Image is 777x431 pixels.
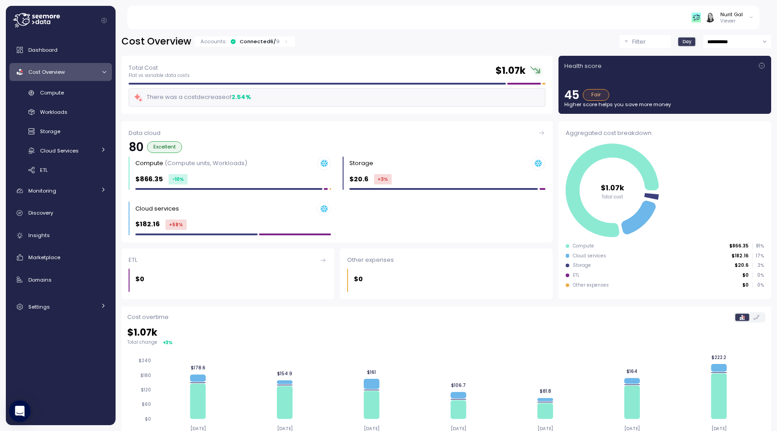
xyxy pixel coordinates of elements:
div: ▾ [163,339,173,346]
div: Connected 6 / [240,38,280,45]
a: Monitoring [9,182,112,200]
tspan: $161 [368,369,377,375]
div: Nurit Gal [720,11,743,18]
span: Marketplace [28,254,60,261]
div: Other expenses [347,256,545,265]
p: $0 [742,272,749,278]
p: Filter [632,37,646,46]
tspan: $81.8 [541,388,553,394]
a: Cloud Services [9,143,112,158]
a: Marketplace [9,248,112,266]
tspan: $178.6 [191,365,205,371]
a: ETL$0 [121,248,334,299]
a: Workloads [9,105,112,120]
span: Settings [28,303,50,310]
div: 2.54 % [232,93,251,102]
p: 17 % [753,253,764,259]
div: There was a cost decrease of [134,92,251,103]
div: Other expenses [573,282,609,288]
a: Insights [9,226,112,244]
p: $0 [135,274,144,284]
h2: $ 1.07k [127,326,765,339]
a: Data cloud80ExcellentCompute (Compute units, Workloads)$866.35-10%Storage $20.6+3%Cloud services ... [121,121,553,242]
p: $0 [742,282,749,288]
tspan: $120 [141,387,151,393]
tspan: $222.2 [714,355,728,360]
p: Flat vs variable data costs [129,72,190,79]
span: Cost Overview [28,68,65,76]
a: Dashboard [9,41,112,59]
div: Cloud services [135,204,179,213]
a: Storage [9,124,112,139]
tspan: $60 [142,401,151,407]
p: Cost overtime [127,313,169,322]
div: Aggregated cost breakdown [566,129,764,138]
img: ACg8ocIVugc3DtI--ID6pffOeA5XcvoqExjdOmyrlhjOptQpqjom7zQ=s96-c [705,13,714,22]
p: $20.6 [349,174,368,184]
p: $182.16 [732,253,749,259]
tspan: $154.9 [277,371,293,377]
div: Compute [135,159,247,168]
p: $866.35 [135,174,163,184]
tspan: Total cost [602,193,623,199]
p: Total change [127,339,157,346]
div: +3 % [374,174,392,184]
div: Fair [583,89,609,101]
p: 0 % [753,282,764,288]
img: 65f98ecb31a39d60f1f315eb.PNG [692,13,701,22]
p: 80 [129,141,143,153]
tspan: $0 [145,416,151,422]
div: Data cloud [129,129,545,138]
span: Discovery [28,209,53,216]
p: Total Cost [129,63,190,72]
div: -10 % [169,174,188,184]
tspan: $180 [140,373,151,378]
span: Storage [40,128,60,135]
span: Workloads [40,108,67,116]
div: Compute [573,243,594,249]
a: Settings [9,298,112,316]
div: Storage [573,262,591,269]
span: Day [683,38,692,45]
button: Filter [620,35,671,48]
p: Accounts: [201,38,227,45]
h2: Cost Overview [121,35,191,48]
a: Domains [9,271,112,289]
span: ETL [40,166,48,174]
p: $0 [354,274,363,284]
div: Cloud services [573,253,606,259]
p: Health score [564,62,602,71]
p: $866.35 [729,243,749,249]
span: Compute [40,89,64,96]
p: 0 % [753,272,764,278]
div: Storage [349,159,373,168]
a: ETL [9,162,112,177]
p: 81 % [753,243,764,249]
div: 3 % [165,339,173,346]
div: Open Intercom Messenger [9,400,31,422]
h2: $ 1.07k [496,64,526,77]
div: ETL [129,256,327,265]
p: Higher score helps you save more money [564,101,765,108]
p: (Compute units, Workloads) [165,159,247,167]
p: 9 [276,38,280,45]
span: Cloud Services [40,147,79,154]
tspan: $1.07k [601,182,625,193]
tspan: $106.7 [452,382,467,388]
span: Dashboard [28,46,58,54]
a: Compute [9,85,112,100]
span: Monitoring [28,187,56,194]
div: +58 % [165,220,187,230]
span: Domains [28,276,52,283]
p: 45 [564,89,579,101]
div: Excellent [147,141,182,153]
a: Cost Overview [9,63,112,81]
p: 2 % [753,262,764,269]
p: $20.6 [735,262,749,269]
tspan: $164 [628,368,639,374]
p: Viewer [720,18,743,24]
div: ETL [573,272,580,278]
button: Collapse navigation [98,17,110,24]
p: $182.16 [135,219,160,229]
